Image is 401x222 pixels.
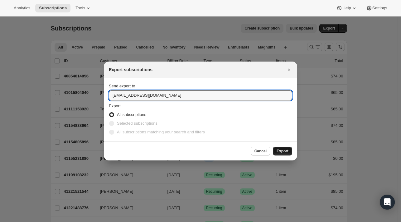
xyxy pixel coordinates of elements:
[10,4,34,12] button: Analytics
[273,147,292,155] button: Export
[254,149,267,154] span: Cancel
[35,4,70,12] button: Subscriptions
[117,121,157,126] span: Selected subscriptions
[109,67,152,73] h2: Export subscriptions
[372,6,387,11] span: Settings
[75,6,85,11] span: Tools
[285,65,293,74] button: Close
[332,4,361,12] button: Help
[39,6,67,11] span: Subscriptions
[380,195,395,210] div: Open Intercom Messenger
[109,84,135,88] span: Send export to
[109,104,121,108] span: Export
[14,6,30,11] span: Analytics
[251,147,270,155] button: Cancel
[117,130,205,134] span: All subscriptions matching your search and filters
[362,4,391,12] button: Settings
[117,112,146,117] span: All subscriptions
[277,149,288,154] span: Export
[72,4,95,12] button: Tools
[342,6,351,11] span: Help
